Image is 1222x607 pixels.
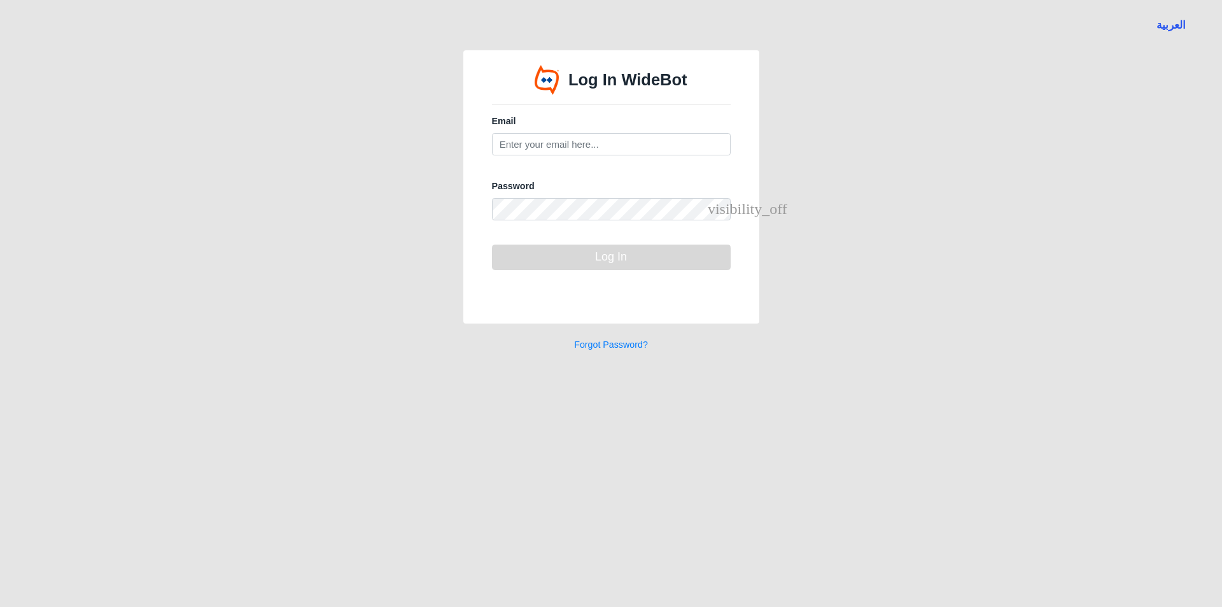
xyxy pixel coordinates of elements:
[573,339,650,350] a: Forgot Password?
[708,198,731,221] span: visibility_off
[1156,18,1186,34] button: العربية
[1149,10,1193,41] a: Switch language
[492,245,731,270] button: Log In
[571,68,684,92] p: Log In WideBot
[538,65,562,95] img: Widebot Logo
[492,115,731,128] label: Email
[492,180,731,193] label: Password
[492,133,731,156] input: Enter your email here...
